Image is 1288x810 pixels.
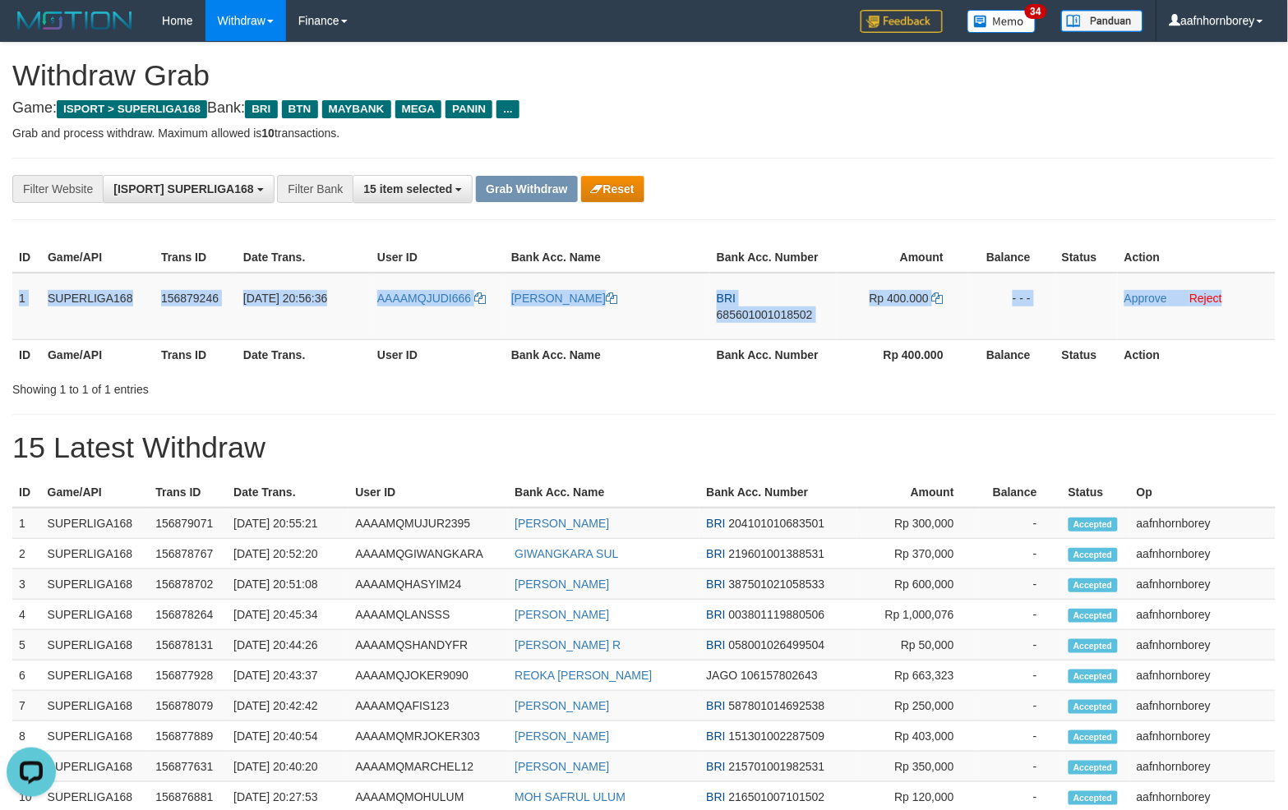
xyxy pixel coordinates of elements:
td: SUPERLIGA168 [41,539,150,569]
span: Accepted [1069,791,1118,805]
span: BRI [706,578,725,591]
td: Rp 250,000 [857,691,979,721]
th: Game/API [41,339,155,370]
a: [PERSON_NAME] [515,729,609,743]
th: Date Trans. [227,477,349,508]
th: Date Trans. [237,339,371,370]
th: Status [1055,242,1118,273]
th: ID [12,242,41,273]
a: AAAAMQJUDI666 [377,292,486,305]
div: Showing 1 to 1 of 1 entries [12,375,524,398]
td: 156878264 [149,600,227,630]
td: 156878131 [149,630,227,660]
td: 5 [12,630,41,660]
th: Trans ID [155,242,237,273]
span: [DATE] 20:56:36 [243,292,327,305]
th: Amount [837,242,968,273]
span: Accepted [1069,700,1118,714]
td: - [979,660,1062,691]
td: aafnhornborey [1130,660,1276,691]
th: Action [1118,339,1276,370]
td: AAAAMQAFIS123 [349,691,508,721]
td: - [979,569,1062,600]
span: 156879246 [161,292,219,305]
th: ID [12,477,41,508]
td: SUPERLIGA168 [41,752,150,782]
td: - - - [968,273,1055,340]
td: - [979,600,1062,630]
td: AAAAMQMARCHEL12 [349,752,508,782]
th: Action [1118,242,1276,273]
span: BRI [245,100,277,118]
td: SUPERLIGA168 [41,600,150,630]
span: MAYBANK [322,100,391,118]
td: 3 [12,569,41,600]
span: [ISPORT] SUPERLIGA168 [113,182,253,196]
td: 156877889 [149,721,227,752]
td: [DATE] 20:52:20 [227,539,349,569]
a: [PERSON_NAME] [515,699,609,712]
span: Copy 216501007101502 to clipboard [729,790,825,803]
span: Accepted [1069,639,1118,653]
span: Copy 685601001018502 to clipboard [717,308,813,321]
span: PANIN [445,100,492,118]
td: 156879071 [149,508,227,539]
span: Copy 058001026499504 to clipboard [729,638,825,651]
th: ID [12,339,41,370]
td: - [979,630,1062,660]
span: MEGA [395,100,442,118]
span: BRI [706,638,725,651]
td: 156878702 [149,569,227,600]
th: Bank Acc. Name [505,242,710,273]
td: AAAAMQSHANDYFR [349,630,508,660]
td: 1 [12,273,41,340]
div: Filter Website [12,175,103,203]
a: GIWANGKARA SUL [515,547,618,560]
a: [PERSON_NAME] [515,578,609,591]
th: User ID [349,477,508,508]
td: Rp 600,000 [857,569,979,600]
div: Filter Bank [277,175,353,203]
td: SUPERLIGA168 [41,660,150,691]
td: [DATE] 20:40:20 [227,752,349,782]
span: Copy 219601001388531 to clipboard [729,547,825,560]
a: Copy 400000 to clipboard [932,292,944,305]
span: ISPORT > SUPERLIGA168 [57,100,207,118]
span: BRI [706,608,725,621]
strong: 10 [261,127,275,140]
th: Balance [968,339,1055,370]
td: aafnhornborey [1130,630,1276,660]
td: [DATE] 20:55:21 [227,508,349,539]
td: [DATE] 20:51:08 [227,569,349,600]
span: BRI [706,790,725,803]
a: Reject [1189,292,1222,305]
span: BRI [706,699,725,712]
td: AAAAMQMRJOKER303 [349,721,508,752]
button: Grab Withdraw [476,176,577,202]
td: aafnhornborey [1130,569,1276,600]
th: Rp 400.000 [837,339,968,370]
span: BRI [717,292,736,305]
td: aafnhornborey [1130,508,1276,539]
td: Rp 663,323 [857,660,979,691]
td: 4 [12,600,41,630]
button: 15 item selected [353,175,473,203]
span: ... [496,100,519,118]
th: Bank Acc. Number [710,242,837,273]
th: Status [1055,339,1118,370]
td: AAAAMQJOKER9090 [349,660,508,691]
td: [DATE] 20:43:37 [227,660,349,691]
td: aafnhornborey [1130,600,1276,630]
td: 2 [12,539,41,569]
td: Rp 50,000 [857,630,979,660]
span: Rp 400.000 [870,292,929,305]
img: MOTION_logo.png [12,8,137,33]
th: Game/API [41,477,150,508]
span: AAAAMQJUDI666 [377,292,471,305]
button: [ISPORT] SUPERLIGA168 [103,175,274,203]
a: Approve [1124,292,1167,305]
td: [DATE] 20:44:26 [227,630,349,660]
td: - [979,691,1062,721]
span: Copy 587801014692538 to clipboard [729,699,825,712]
td: Rp 1,000,076 [857,600,979,630]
